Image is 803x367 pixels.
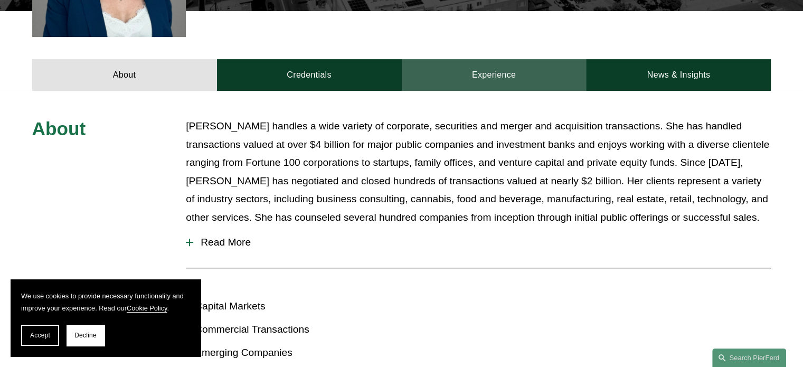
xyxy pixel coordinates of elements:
a: Search this site [712,349,786,367]
button: Read More [186,229,771,256]
a: News & Insights [586,59,771,91]
span: Decline [74,332,97,339]
a: Cookie Policy [127,304,167,312]
section: Cookie banner [11,279,201,356]
button: Decline [67,325,105,346]
span: Accept [30,332,50,339]
a: Experience [402,59,587,91]
p: Commercial Transactions [195,321,401,339]
p: We use cookies to provide necessary functionality and improve your experience. Read our . [21,290,190,314]
button: Accept [21,325,59,346]
span: About [32,118,86,139]
span: Read More [193,237,771,248]
a: About [32,59,217,91]
p: Emerging Companies [195,344,401,362]
a: Credentials [217,59,402,91]
p: [PERSON_NAME] handles a wide variety of corporate, securities and merger and acquisition transact... [186,117,771,227]
p: Capital Markets [195,297,401,316]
